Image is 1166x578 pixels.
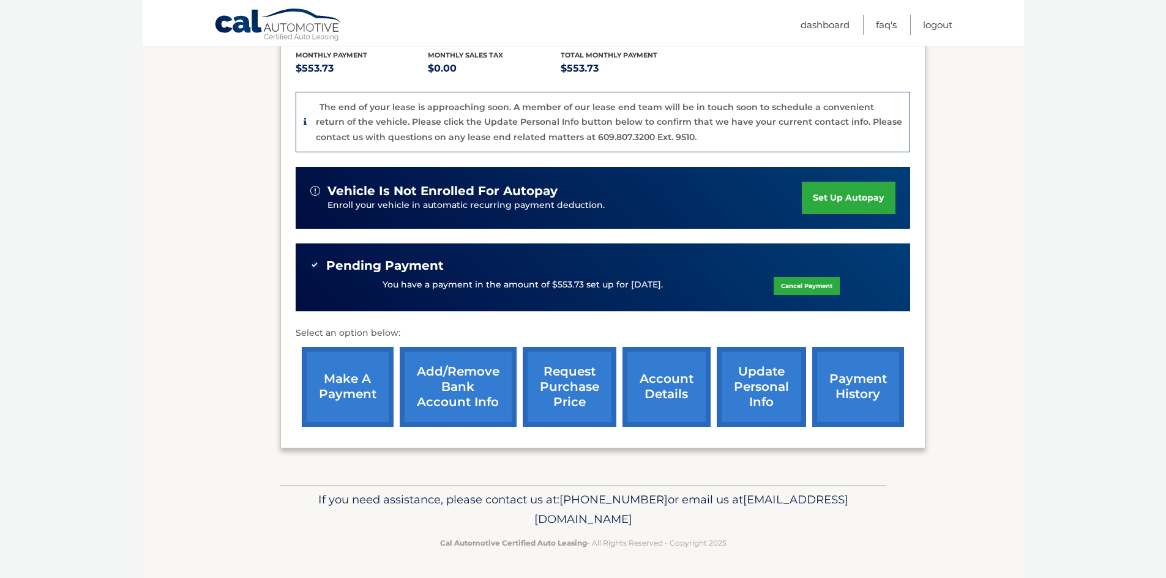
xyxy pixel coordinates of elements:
a: make a payment [302,347,394,427]
span: Total Monthly Payment [561,51,657,59]
a: set up autopay [802,182,895,214]
p: If you need assistance, please contact us at: or email us at [288,490,878,529]
p: Enroll your vehicle in automatic recurring payment deduction. [327,199,802,212]
span: Pending Payment [326,258,444,273]
p: Select an option below: [296,326,910,341]
p: $553.73 [561,60,693,77]
p: The end of your lease is approaching soon. A member of our lease end team will be in touch soon t... [316,102,902,143]
a: request purchase price [523,347,616,427]
span: vehicle is not enrolled for autopay [327,183,558,199]
span: Monthly sales Tax [428,51,503,59]
strong: Cal Automotive Certified Auto Leasing [440,538,587,547]
a: account details [622,347,711,427]
a: Add/Remove bank account info [400,347,517,427]
p: $0.00 [428,60,561,77]
a: FAQ's [876,15,897,35]
span: Monthly Payment [296,51,367,59]
p: You have a payment in the amount of $553.73 set up for [DATE]. [383,278,663,292]
img: alert-white.svg [310,186,320,196]
span: [PHONE_NUMBER] [559,492,668,506]
a: update personal info [717,347,806,427]
img: check-green.svg [310,261,319,269]
a: Cancel Payment [774,277,840,295]
p: $553.73 [296,60,428,77]
a: payment history [812,347,904,427]
p: - All Rights Reserved - Copyright 2025 [288,536,878,549]
a: Cal Automotive [214,8,343,43]
a: Logout [923,15,952,35]
a: Dashboard [801,15,850,35]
